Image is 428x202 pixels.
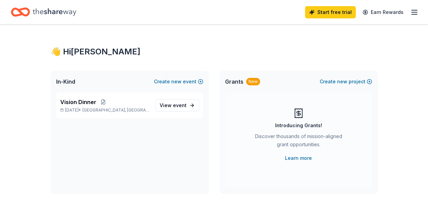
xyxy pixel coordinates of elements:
span: Grants [225,78,243,86]
a: Home [11,4,76,20]
span: event [173,102,187,108]
span: In-Kind [56,78,75,86]
span: new [171,78,181,86]
a: Earn Rewards [359,6,408,18]
div: Discover thousands of mission-aligned grant opportunities. [252,132,345,151]
a: View event [155,99,199,112]
div: 👋 Hi [PERSON_NAME] [51,46,378,57]
span: [GEOGRAPHIC_DATA], [GEOGRAPHIC_DATA] [82,107,149,113]
button: Createnewevent [154,78,203,86]
a: Learn more [285,154,312,162]
button: Createnewproject [320,78,372,86]
span: Vision Dinner [60,98,96,106]
div: Introducing Grants! [275,121,322,130]
span: new [337,78,347,86]
a: Start free trial [305,6,356,18]
span: View [160,101,187,110]
p: [DATE] • [60,107,150,113]
div: New [246,78,260,85]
